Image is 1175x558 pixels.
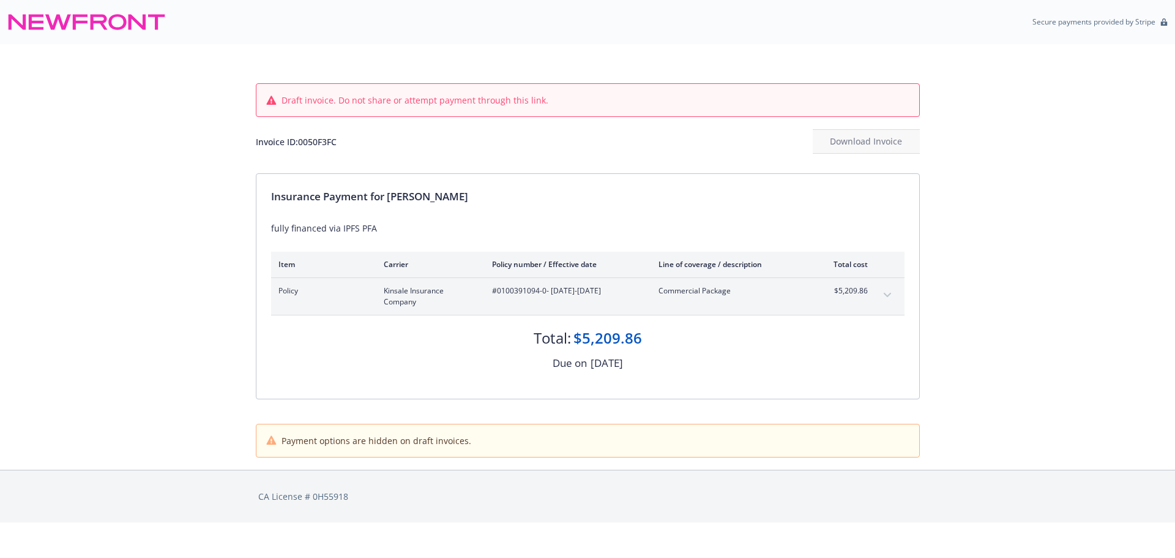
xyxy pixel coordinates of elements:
[282,94,548,107] span: Draft invoice. Do not share or attempt payment through this link.
[278,285,364,296] span: Policy
[822,285,868,296] span: $5,209.86
[492,259,639,270] div: Policy number / Effective date
[258,490,917,503] div: CA License # 0H55918
[658,259,802,270] div: Line of coverage / description
[591,355,623,371] div: [DATE]
[658,285,802,296] span: Commercial Package
[384,285,472,307] span: Kinsale Insurance Company
[256,135,337,148] div: Invoice ID: 0050F3FC
[553,355,587,371] div: Due on
[813,130,920,153] div: Download Invoice
[492,285,639,296] span: #0100391094-0 - [DATE]-[DATE]
[271,222,905,235] div: fully financed via IPFS PFA
[813,129,920,154] button: Download Invoice
[271,278,905,315] div: PolicyKinsale Insurance Company#0100391094-0- [DATE]-[DATE]Commercial Package$5,209.86expand content
[534,328,571,349] div: Total:
[878,285,897,305] button: expand content
[384,259,472,270] div: Carrier
[1032,17,1155,27] p: Secure payments provided by Stripe
[271,189,905,205] div: Insurance Payment for [PERSON_NAME]
[282,434,471,447] span: Payment options are hidden on draft invoices.
[278,259,364,270] div: Item
[822,259,868,270] div: Total cost
[573,328,642,349] div: $5,209.86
